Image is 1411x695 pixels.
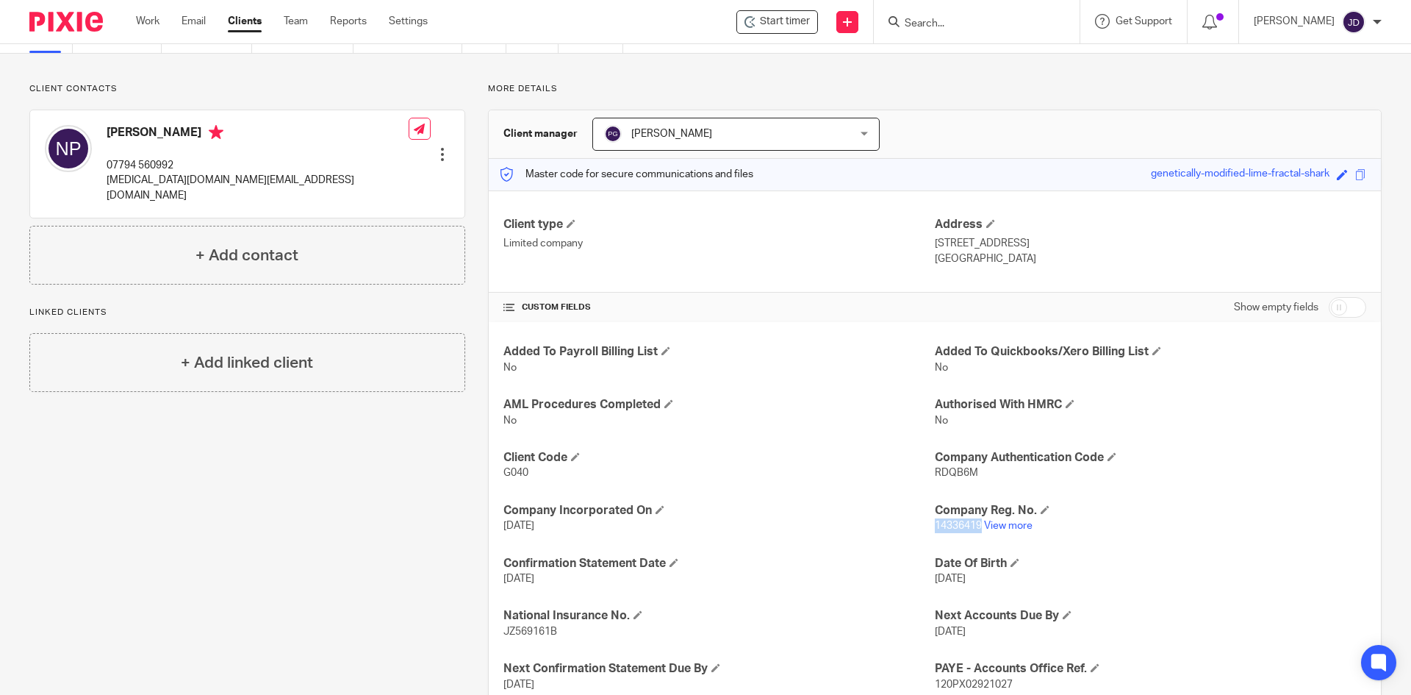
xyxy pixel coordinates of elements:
[935,521,982,531] span: 14336419
[503,236,935,251] p: Limited company
[935,217,1366,232] h4: Address
[903,18,1035,31] input: Search
[935,416,948,426] span: No
[107,125,409,143] h4: [PERSON_NAME]
[284,14,308,29] a: Team
[1116,16,1172,26] span: Get Support
[181,352,313,374] h4: + Add linked client
[503,363,517,373] span: No
[935,608,1366,624] h4: Next Accounts Due By
[1342,10,1365,34] img: svg%3E
[503,503,935,518] h4: Company Incorporated On
[503,680,534,690] span: [DATE]
[182,14,206,29] a: Email
[935,468,978,478] span: RDQB6M
[488,83,1382,95] p: More details
[935,627,966,637] span: [DATE]
[389,14,428,29] a: Settings
[503,608,935,624] h4: National Insurance No.
[503,450,935,466] h4: Client Code
[631,129,712,139] span: [PERSON_NAME]
[107,158,409,173] p: 07794 560992
[503,217,935,232] h4: Client type
[604,125,622,143] img: svg%3E
[107,173,409,203] p: [MEDICAL_DATA][DOMAIN_NAME][EMAIL_ADDRESS][DOMAIN_NAME]
[29,83,465,95] p: Client contacts
[935,556,1366,571] h4: Date Of Birth
[1254,14,1335,29] p: [PERSON_NAME]
[228,14,262,29] a: Clients
[45,125,92,172] img: svg%3E
[984,521,1033,531] a: View more
[935,397,1366,413] h4: Authorised With HMRC
[935,661,1366,677] h4: PAYE - Accounts Office Ref.
[503,416,517,426] span: No
[935,252,1366,266] p: [GEOGRAPHIC_DATA]
[1151,166,1329,183] div: genetically-modified-lime-fractal-shark
[29,307,465,318] p: Linked clients
[935,363,948,373] span: No
[209,125,223,140] i: Primary
[503,661,935,677] h4: Next Confirmation Statement Due By
[503,521,534,531] span: [DATE]
[503,627,557,637] span: JZ569161B
[195,244,298,267] h4: + Add contact
[935,344,1366,360] h4: Added To Quickbooks/Xero Billing List
[503,126,578,141] h3: Client manager
[136,14,159,29] a: Work
[935,450,1366,466] h4: Company Authentication Code
[500,167,753,182] p: Master code for secure communications and files
[503,574,534,584] span: [DATE]
[935,680,1013,690] span: 120PX02921027
[935,236,1366,251] p: [STREET_ADDRESS]
[736,10,818,34] div: German Vehicle Solutions Limited
[330,14,367,29] a: Reports
[503,556,935,571] h4: Confirmation Statement Date
[503,344,935,360] h4: Added To Payroll Billing List
[503,468,528,478] span: G040
[29,12,103,32] img: Pixie
[503,397,935,413] h4: AML Procedures Completed
[503,302,935,313] h4: CUSTOM FIELDS
[935,574,966,584] span: [DATE]
[1234,300,1318,315] label: Show empty fields
[935,503,1366,518] h4: Company Reg. No.
[760,14,810,29] span: Start timer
